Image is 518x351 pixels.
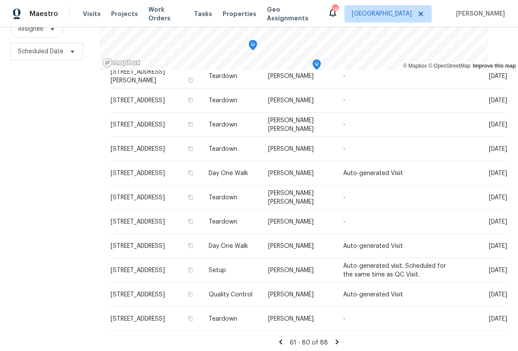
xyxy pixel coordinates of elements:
span: [STREET_ADDRESS] [111,97,165,104]
span: Assignee [18,25,43,33]
span: [STREET_ADDRESS] [111,146,165,152]
a: OpenStreetMap [428,63,470,69]
span: [PERSON_NAME] [268,73,314,79]
span: Teardown [209,73,237,79]
button: Copy Address [187,120,195,128]
span: [DATE] [489,73,507,79]
span: - [343,97,345,104]
span: [DATE] [489,292,507,298]
span: - [343,219,345,225]
span: [PERSON_NAME] [268,243,314,249]
span: [PERSON_NAME] [268,219,314,225]
span: [PERSON_NAME] [PERSON_NAME] [268,190,314,205]
span: - [343,195,345,201]
span: Properties [223,10,256,18]
span: Maestro [30,10,58,18]
a: Mapbox [403,63,427,69]
button: Copy Address [187,266,195,274]
span: Auto-generated Visit [343,243,403,249]
span: [PERSON_NAME] [268,146,314,152]
a: Improve this map [473,63,516,69]
span: [STREET_ADDRESS] [111,122,165,128]
button: Copy Address [187,218,195,225]
span: Teardown [209,195,237,201]
span: - [343,122,345,128]
span: [PERSON_NAME] [268,97,314,104]
span: [PERSON_NAME] [268,170,314,176]
span: Visits [83,10,101,18]
span: [STREET_ADDRESS] [111,195,165,201]
span: Tasks [194,11,212,17]
button: Copy Address [187,96,195,104]
span: [DATE] [489,219,507,225]
span: Day One Walk [209,170,248,176]
span: [DATE] [489,97,507,104]
span: [PERSON_NAME] [452,10,505,18]
span: [DATE] [489,146,507,152]
span: [DATE] [489,195,507,201]
span: Auto-generated Visit [343,292,403,298]
span: Setup [209,267,226,273]
span: Teardown [209,146,237,152]
span: Scheduled Date [18,47,63,56]
span: Projects [111,10,138,18]
span: Auto-generated Visit [343,170,403,176]
button: Copy Address [187,290,195,298]
a: Mapbox homepage [102,58,141,68]
span: Auto-generated visit. Scheduled for the same time as QC Visit. [343,263,446,278]
span: 61 - 80 of 88 [290,340,328,346]
span: Geo Assignments [267,5,317,23]
span: [PERSON_NAME] [268,267,314,273]
span: [PERSON_NAME] [268,316,314,322]
button: Copy Address [187,242,195,250]
div: 18 [332,5,338,14]
span: Quality Control [209,292,252,298]
button: Copy Address [187,315,195,322]
div: Map marker [249,40,257,53]
span: [PERSON_NAME] [268,292,314,298]
span: [STREET_ADDRESS] [111,292,165,298]
span: [GEOGRAPHIC_DATA] [352,10,412,18]
button: Copy Address [187,76,195,84]
span: [STREET_ADDRESS][PERSON_NAME] [111,69,165,84]
span: - [343,146,345,152]
span: [PERSON_NAME] [PERSON_NAME] [268,117,314,132]
span: Teardown [209,316,237,322]
span: [STREET_ADDRESS] [111,267,165,273]
span: [STREET_ADDRESS] [111,243,165,249]
span: [DATE] [489,170,507,176]
span: [STREET_ADDRESS] [111,170,165,176]
span: [STREET_ADDRESS] [111,219,165,225]
span: [STREET_ADDRESS] [111,316,165,322]
span: [DATE] [489,243,507,249]
button: Copy Address [187,193,195,201]
span: [DATE] [489,122,507,128]
span: Teardown [209,219,237,225]
div: Map marker [312,59,321,73]
button: Copy Address [187,145,195,153]
button: Copy Address [187,169,195,177]
span: - [343,316,345,322]
span: [DATE] [489,316,507,322]
span: Work Orders [148,5,184,23]
span: [DATE] [489,267,507,273]
span: Teardown [209,97,237,104]
span: - [343,73,345,79]
span: Teardown [209,122,237,128]
span: Day One Walk [209,243,248,249]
